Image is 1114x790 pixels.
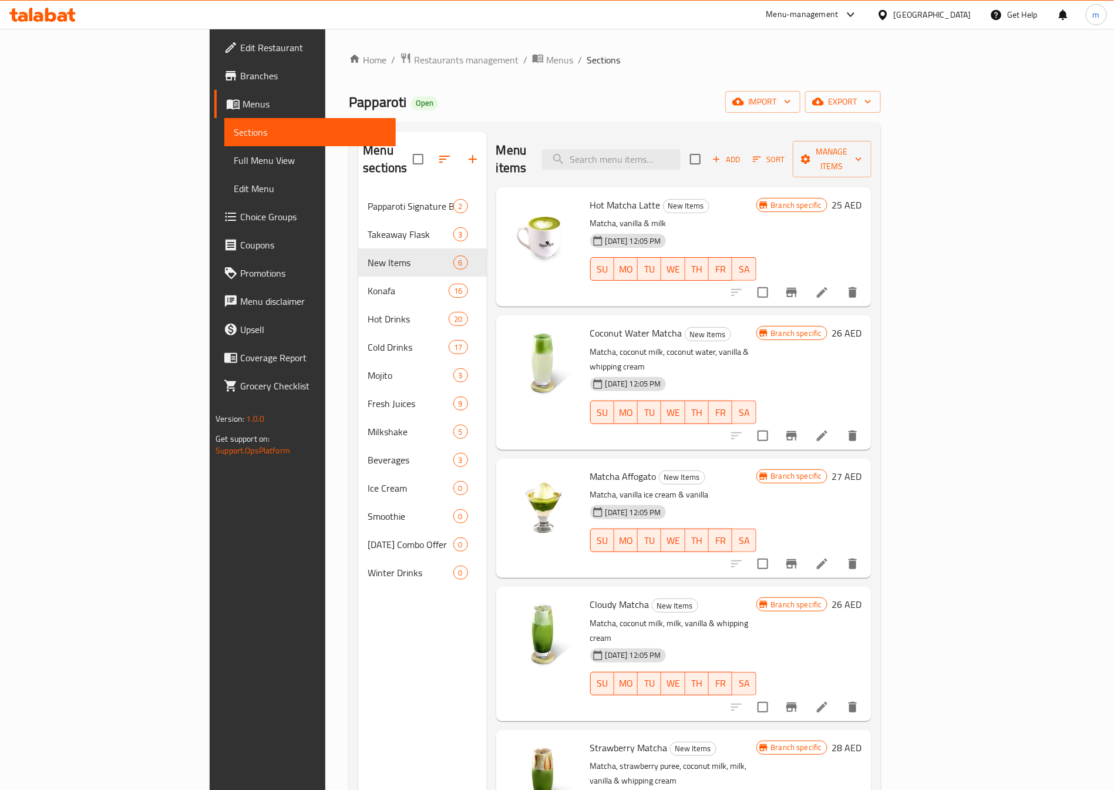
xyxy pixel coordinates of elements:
span: 20 [449,314,467,325]
span: SU [595,404,610,421]
span: TU [642,675,657,692]
span: export [815,95,871,109]
span: Select section [683,147,708,172]
span: Winter Drinks [368,566,453,580]
span: TU [642,261,657,278]
a: Menus [214,90,396,118]
li: / [523,53,527,67]
a: Edit menu item [815,429,829,443]
span: Beverages [368,453,453,467]
span: New Items [685,328,731,341]
button: SA [732,529,756,552]
a: Grocery Checklist [214,372,396,400]
span: Version: [216,411,244,426]
span: TH [690,404,704,421]
span: Sort sections [430,145,459,173]
div: items [453,396,468,411]
span: 3 [454,455,467,466]
span: Menus [546,53,573,67]
span: SA [737,675,751,692]
span: Mojito [368,368,453,382]
span: Coverage Report [240,351,386,365]
span: TH [690,532,704,549]
span: Choice Groups [240,210,386,224]
button: delete [839,422,867,450]
span: TH [690,261,704,278]
span: Branches [240,69,386,83]
div: items [453,537,468,552]
div: items [453,199,468,213]
div: Milkshake5 [358,418,486,446]
span: Add item [708,150,745,169]
span: WE [666,261,680,278]
button: FR [709,529,732,552]
button: FR [709,257,732,281]
span: Open [411,98,438,108]
span: 5 [454,426,467,438]
button: WE [661,672,685,695]
span: import [735,95,791,109]
span: Upsell [240,322,386,337]
span: MO [619,532,633,549]
a: Edit Restaurant [214,33,396,62]
div: items [453,368,468,382]
p: Matcha, coconut milk, coconut water, vanilla & whipping cream [590,345,756,374]
span: Menu disclaimer [240,294,386,308]
span: SU [595,532,610,549]
span: [DATE] 12:05 PM [601,236,666,247]
div: Fresh Juices9 [358,389,486,418]
div: [GEOGRAPHIC_DATA] [894,8,971,21]
div: items [453,425,468,439]
span: FR [714,261,728,278]
button: SU [590,529,614,552]
div: items [449,284,467,298]
div: New Items [663,199,709,213]
div: Menu-management [766,8,839,22]
button: FR [709,401,732,424]
span: Promotions [240,266,386,280]
span: m [1093,8,1100,21]
span: 0 [454,511,467,522]
div: items [453,453,468,467]
a: Upsell [214,315,396,344]
input: search [542,149,681,170]
span: WE [666,404,680,421]
div: New Items [670,742,716,756]
button: WE [661,401,685,424]
button: TU [638,257,661,281]
div: Papparoti Signature Bun [368,199,453,213]
span: Get support on: [216,431,270,446]
span: Menus [243,97,386,111]
button: Add section [459,145,487,173]
span: Coupons [240,238,386,252]
div: Winter Drinks0 [358,559,486,587]
span: Select to update [750,423,775,448]
button: delete [839,693,867,721]
div: New Items [685,327,731,341]
span: SA [737,532,751,549]
button: SA [732,401,756,424]
span: Sections [234,125,386,139]
span: New Items [368,256,453,270]
button: SA [732,672,756,695]
span: Select to update [750,695,775,720]
div: Mojito3 [358,361,486,389]
button: Branch-specific-item [778,693,806,721]
button: SU [590,257,614,281]
div: Papparoti Signature Bun2 [358,192,486,220]
span: 2 [454,201,467,212]
span: Coconut Water Matcha [590,324,682,342]
div: items [453,256,468,270]
a: Coverage Report [214,344,396,372]
span: TU [642,532,657,549]
span: 0 [454,567,467,579]
span: 6 [454,257,467,268]
span: TU [642,404,657,421]
p: Matcha, coconut milk, milk, vanilla & whipping cream [590,616,756,646]
div: Takeaway Flask3 [358,220,486,248]
button: TH [685,672,709,695]
a: Menu disclaimer [214,287,396,315]
span: 0 [454,483,467,494]
button: Add [708,150,745,169]
a: Coupons [214,231,396,259]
